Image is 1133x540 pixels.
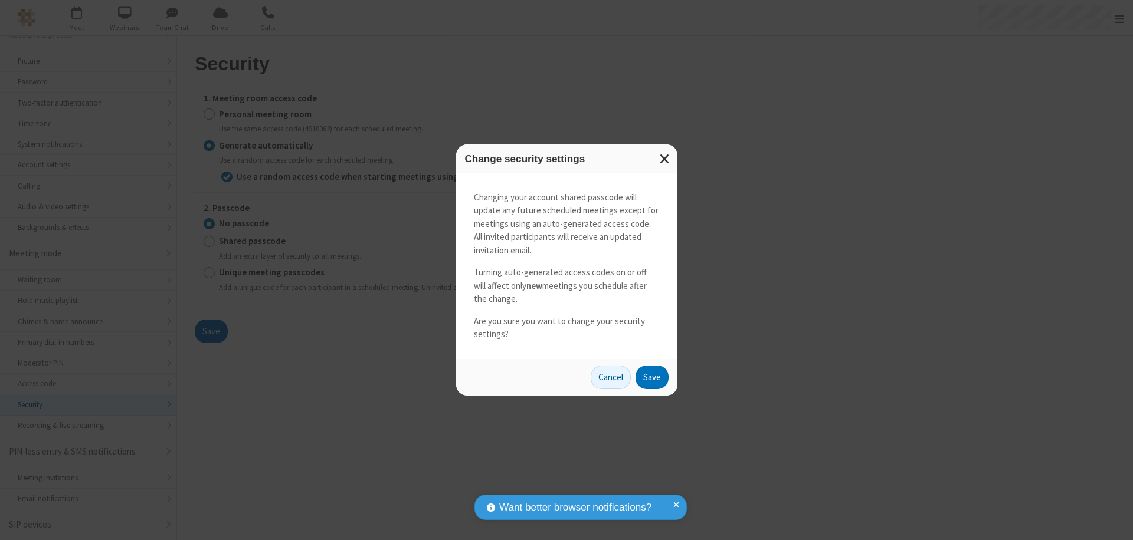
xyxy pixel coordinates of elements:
[465,153,669,164] h3: Change security settings
[636,366,669,389] button: Save
[474,266,660,306] p: Turning auto-generated access codes on or off will affect only meetings you schedule after the ch...
[591,366,631,389] button: Cancel
[474,315,660,341] p: Are you sure you want to change your security settings?
[653,144,677,173] button: Close modal
[526,280,542,291] strong: new
[474,191,660,258] p: Changing your account shared passcode will update any future scheduled meetings except for meetin...
[499,500,651,515] span: Want better browser notifications?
